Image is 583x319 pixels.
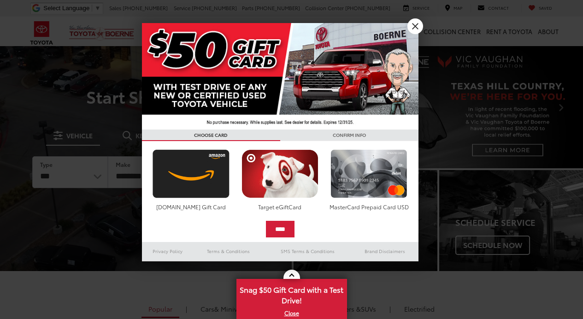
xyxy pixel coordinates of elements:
h3: CONFIRM INFO [280,130,418,141]
img: 42635_top_851395.jpg [142,23,418,130]
span: Snag $50 Gift Card with a Test Drive! [237,280,346,308]
img: mastercard.png [328,149,410,198]
div: MasterCard Prepaid Card USD [328,203,410,211]
h3: CHOOSE CARD [142,130,280,141]
img: amazoncard.png [150,149,232,198]
a: Terms & Conditions [193,246,264,257]
img: targetcard.png [239,149,321,198]
div: Target eGiftCard [239,203,321,211]
div: [DOMAIN_NAME] Gift Card [150,203,232,211]
a: Brand Disclaimers [351,246,418,257]
a: Privacy Policy [142,246,194,257]
a: SMS Terms & Conditions [264,246,351,257]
